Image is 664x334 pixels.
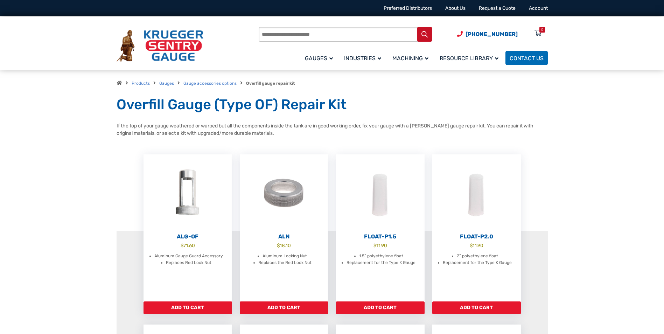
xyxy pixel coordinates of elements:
li: Replacement for the Type K Gauge [347,259,415,266]
img: Float-P1.5 [336,154,425,231]
span: Contact Us [510,55,544,62]
h1: Overfill Gauge (Type OF) Repair Kit [117,96,548,113]
p: If the top of your gauge weathered or warped but all the components inside the tank are in good w... [117,122,548,137]
a: Products [132,81,150,86]
strong: Overfill gauge repair kit [246,81,295,86]
span: $ [181,243,183,248]
bdi: 11.90 [470,243,483,248]
a: Add to cart: “Float-P2.0” [432,301,521,314]
a: Preferred Distributors [384,5,432,11]
li: Replaces Red Lock Nut [166,259,211,266]
a: Industries [340,50,388,66]
a: Gauge accessories options [183,81,237,86]
a: ALN $18.10 Aluminum Locking Nut Replaces the Red Lock Nut [240,154,328,301]
bdi: 18.10 [277,243,291,248]
h2: Float-P1.5 [336,233,425,240]
a: Gauges [301,50,340,66]
span: $ [373,243,376,248]
a: Resource Library [435,50,505,66]
span: Industries [344,55,381,62]
a: Phone Number (920) 434-8860 [457,30,518,39]
img: Krueger Sentry Gauge [117,30,203,62]
a: About Us [445,5,466,11]
span: Gauges [305,55,333,62]
a: Machining [388,50,435,66]
li: Replaces the Red Lock Nut [258,259,312,266]
a: Account [529,5,548,11]
bdi: 71.60 [181,243,195,248]
a: Gauges [159,81,174,86]
h2: Float-P2.0 [432,233,521,240]
span: $ [277,243,280,248]
li: 1.5” polyethylene float [359,253,403,260]
img: ALG-OF [144,154,232,231]
img: Float-P2.0 [432,154,521,231]
div: 0 [541,27,543,33]
span: Resource Library [440,55,498,62]
a: Float-P2.0 $11.90 2” polyethylene float Replacement for the Type K Gauge [432,154,521,301]
h2: ALG-OF [144,233,232,240]
a: Contact Us [505,51,548,65]
span: [PHONE_NUMBER] [466,31,518,37]
a: Request a Quote [479,5,516,11]
a: Add to cart: “Float-P1.5” [336,301,425,314]
li: 2” polyethylene float [457,253,498,260]
img: ALN [240,154,328,231]
a: Float-P1.5 $11.90 1.5” polyethylene float Replacement for the Type K Gauge [336,154,425,301]
a: Add to cart: “ALG-OF” [144,301,232,314]
span: Machining [392,55,428,62]
a: ALG-OF $71.60 Aluminum Gauge Guard Accessory Replaces Red Lock Nut [144,154,232,301]
li: Aluminum Gauge Guard Accessory [154,253,223,260]
span: $ [470,243,473,248]
li: Replacement for the Type K Gauge [443,259,512,266]
li: Aluminum Locking Nut [263,253,307,260]
h2: ALN [240,233,328,240]
bdi: 11.90 [373,243,387,248]
a: Add to cart: “ALN” [240,301,328,314]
